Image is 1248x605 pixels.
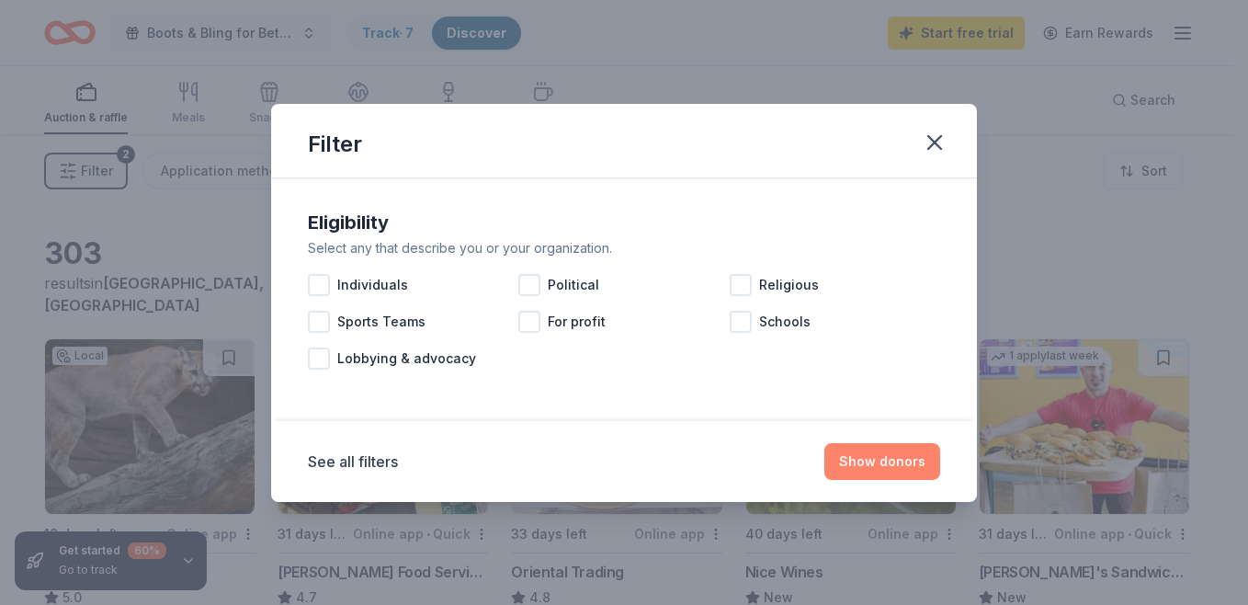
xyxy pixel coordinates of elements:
[759,311,811,333] span: Schools
[337,311,425,333] span: Sports Teams
[337,274,408,296] span: Individuals
[308,237,940,259] div: Select any that describe you or your organization.
[824,443,940,480] button: Show donors
[308,130,362,159] div: Filter
[548,311,606,333] span: For profit
[548,274,599,296] span: Political
[337,348,476,370] span: Lobbying & advocacy
[759,274,819,296] span: Religious
[308,451,398,473] button: See all filters
[308,208,940,237] div: Eligibility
